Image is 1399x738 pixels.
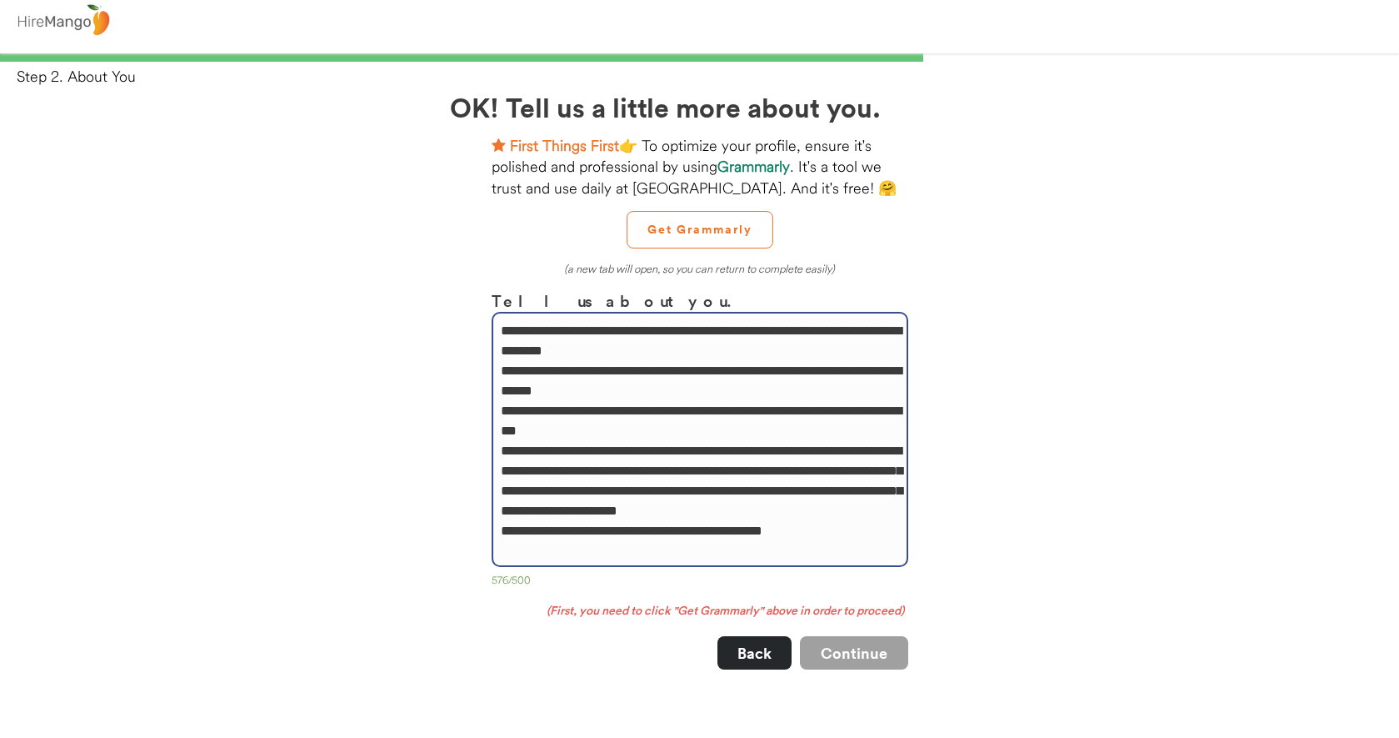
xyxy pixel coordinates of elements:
[492,603,908,620] div: (First, you need to click "Get Grammarly" above in order to proceed)
[17,66,1399,87] div: Step 2. About You
[492,135,908,198] div: 👉 To optimize your profile, ensure it's polished and professional by using . It's a tool we trust...
[3,53,1396,62] div: 66%
[717,157,790,176] strong: Grammarly
[12,1,114,40] img: logo%20-%20hiremango%20gray.png
[564,262,835,275] em: (a new tab will open, so you can return to complete easily)
[627,211,773,249] button: Get Grammarly
[492,574,908,590] div: 576/500
[510,136,619,155] strong: First Things First
[800,636,908,670] button: Continue
[450,87,950,127] h2: OK! Tell us a little more about you.
[717,636,792,670] button: Back
[492,289,908,313] h3: Tell us about you.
